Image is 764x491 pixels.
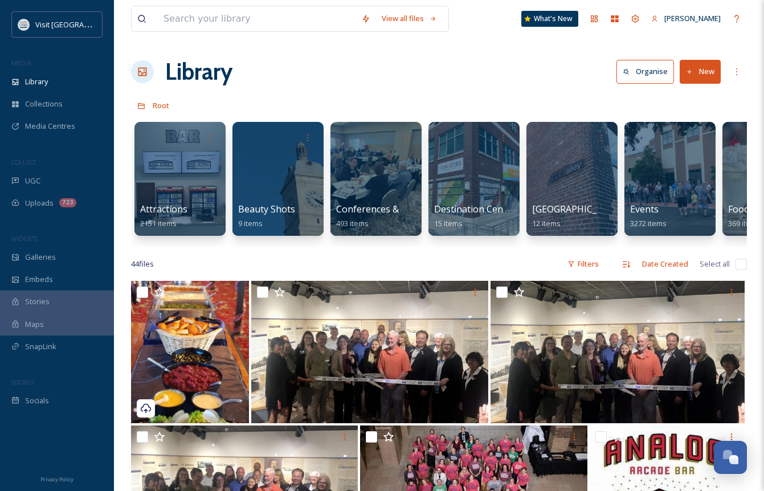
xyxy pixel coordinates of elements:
span: MEDIA [11,59,31,67]
span: Embeds [25,274,53,285]
span: COLLECT [11,158,36,166]
span: Events [630,203,659,215]
span: Conferences & Tradeshows [336,203,454,215]
span: 44 file s [131,259,154,269]
a: Conferences & Tradeshows493 items [336,204,454,228]
span: Socials [25,395,49,406]
span: 12 items [532,218,561,228]
img: IMG_9983.jpeg [251,281,488,423]
span: Media Centres [25,121,75,132]
span: Stories [25,296,50,307]
button: Organise [616,60,674,83]
span: Uploads [25,198,54,208]
span: Beauty Shots [238,203,295,215]
span: Destination Centers [434,203,520,215]
button: New [680,60,721,83]
span: 369 items [728,218,761,228]
img: IMG_9981.jpeg [491,281,745,423]
span: UGC [25,175,40,186]
a: Organise [616,60,680,83]
a: Privacy Policy [40,472,73,485]
span: Attractions [140,203,187,215]
span: Galleries [25,252,56,263]
span: 9 items [238,218,263,228]
a: Library [165,55,232,89]
span: SnapLink [25,341,56,352]
a: What's New [521,11,578,27]
button: Open Chat [714,441,747,474]
a: Attractions2151 items [140,204,187,228]
div: 723 [59,198,76,207]
span: 15 items [434,218,463,228]
span: WIDGETS [11,234,38,243]
span: Maps [25,319,44,330]
div: Date Created [636,253,694,275]
a: Beauty Shots9 items [238,204,295,228]
span: [GEOGRAPHIC_DATA] [532,203,624,215]
img: QCCVB_VISIT_vert_logo_4c_tagline_122019.svg [18,19,30,30]
span: SOCIALS [11,378,34,386]
span: [PERSON_NAME] [664,13,721,23]
a: Events3272 items [630,204,667,228]
a: [PERSON_NAME] [645,7,726,30]
input: Search your library [158,6,356,31]
span: 2151 items [140,218,177,228]
a: [GEOGRAPHIC_DATA]12 items [532,204,624,228]
span: Collections [25,99,63,109]
span: 493 items [336,218,369,228]
span: Visit [GEOGRAPHIC_DATA] [35,19,124,30]
span: Privacy Policy [40,476,73,483]
span: Library [25,76,48,87]
a: Root [153,99,169,112]
span: 3272 items [630,218,667,228]
div: Filters [562,253,604,275]
span: Select all [700,259,730,269]
a: Destination Centers15 items [434,204,520,228]
a: View all files [376,7,443,30]
span: Root [153,100,169,111]
img: buffett.jpg [131,281,249,423]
